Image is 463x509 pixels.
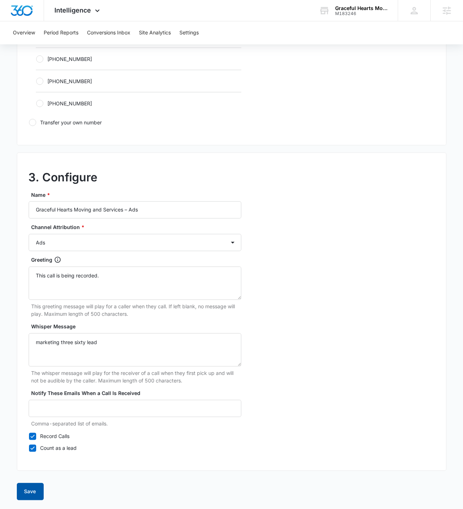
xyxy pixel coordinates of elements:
[32,224,244,231] label: Channel Attribution
[139,22,171,44] button: Site Analytics
[29,169,435,186] h2: 3. Configure
[32,303,241,318] p: This greeting message will play for a caller when they call. If left blank, no message will play....
[32,390,244,397] label: Notify These Emails When a Call Is Received
[335,11,387,16] div: account id
[36,77,241,85] label: [PHONE_NUMBER]
[36,55,241,63] label: [PHONE_NUMBER]
[44,22,78,44] button: Period Reports
[17,483,44,500] button: Save
[29,433,241,440] label: Record Calls
[179,22,199,44] button: Settings
[32,191,244,199] label: Name
[29,444,241,452] label: Count as a lead
[32,256,53,264] p: Greeting
[55,6,91,14] span: Intelligence
[32,420,241,428] p: Comma-separated list of emails.
[29,119,241,126] label: Transfer your own number
[87,22,130,44] button: Conversions Inbox
[29,333,241,367] textarea: marketing three sixty lead
[36,100,241,107] label: [PHONE_NUMBER]
[13,22,35,44] button: Overview
[335,5,387,11] div: account name
[29,267,241,300] textarea: This call is being recorded.
[32,323,244,330] label: Whisper Message
[32,370,241,385] p: The whisper message will play for the receiver of a call when they first pick up and will not be ...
